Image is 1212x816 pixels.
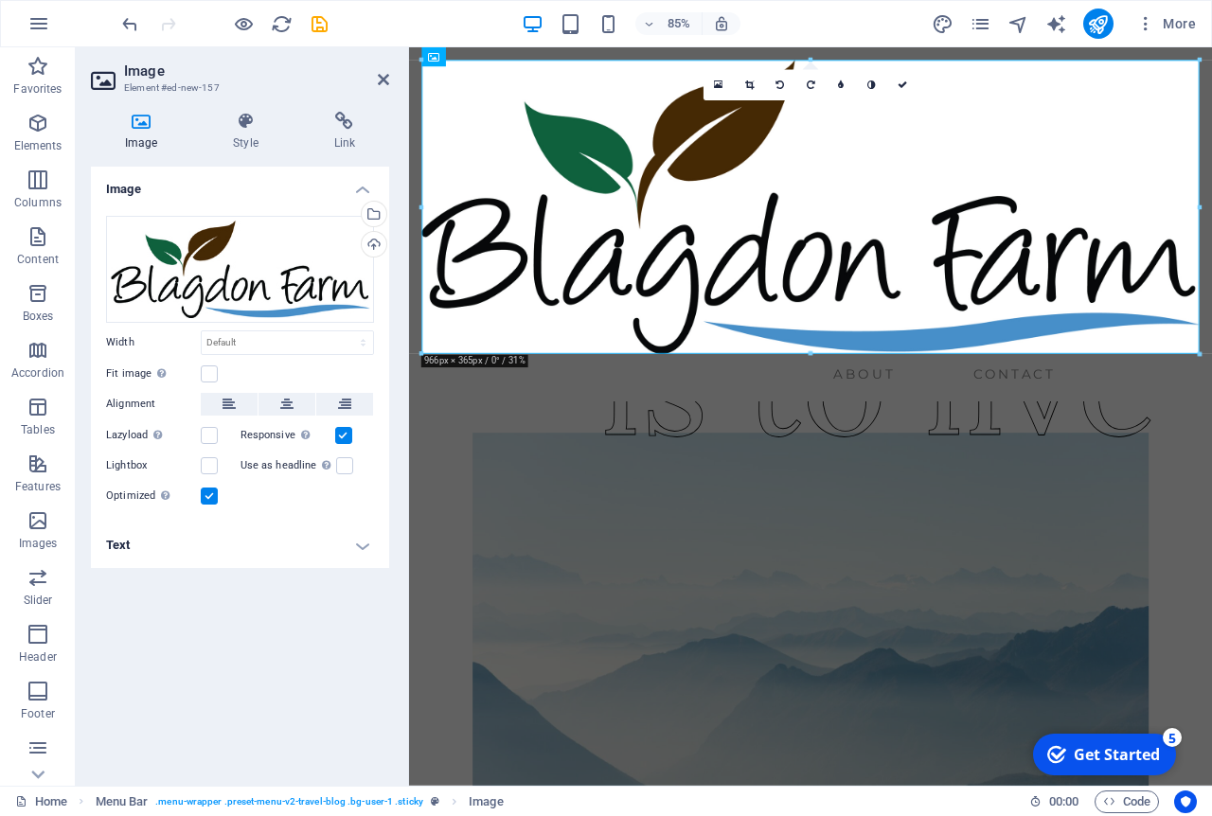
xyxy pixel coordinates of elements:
[1087,13,1109,35] i: Publish
[1083,9,1114,39] button: publish
[140,2,159,21] div: 5
[96,790,149,813] span: Click to select. Double-click to edit
[91,112,199,151] h4: Image
[19,536,58,551] p: Images
[96,790,504,813] nav: breadcrumb
[1174,790,1197,813] button: Usercentrics
[1045,12,1068,35] button: text_generator
[1129,9,1203,39] button: More
[106,424,201,447] label: Lazyload
[15,790,67,813] a: Click to cancel selection. Double-click to open Pages
[15,479,61,494] p: Features
[118,12,141,35] button: undo
[199,112,299,151] h4: Style
[24,593,53,608] p: Slider
[10,8,153,49] div: Get Started 5 items remaining, 0% complete
[826,70,856,100] a: Blur
[1007,12,1030,35] button: navigator
[14,195,62,210] p: Columns
[124,62,389,80] h2: Image
[11,365,64,381] p: Accordion
[308,12,330,35] button: save
[713,15,730,32] i: On resize automatically adjust zoom level to fit chosen device.
[704,70,734,100] a: Select files from the file manager, stock photos, or upload file(s)
[270,12,293,35] button: reload
[124,80,351,97] h3: Element #ed-new-157
[241,454,336,477] label: Use as headline
[1045,13,1067,35] i: AI Writer
[106,216,374,323] div: MASTER_LOGO-YJ9L6jC0wVaBcnRxFs_LGA.jpg
[795,70,826,100] a: Rotate right 90°
[932,12,954,35] button: design
[21,706,55,721] p: Footer
[19,649,57,665] p: Header
[300,112,389,151] h4: Link
[21,422,55,437] p: Tables
[309,13,330,35] i: Save (Ctrl+S)
[23,309,54,324] p: Boxes
[271,13,293,35] i: Reload page
[1062,794,1065,808] span: :
[241,424,335,447] label: Responsive
[857,70,887,100] a: Greyscale
[1136,14,1196,33] span: More
[106,337,201,347] label: Width
[51,18,137,39] div: Get Started
[932,13,954,35] i: Design (Ctrl+Alt+Y)
[13,81,62,97] p: Favorites
[119,13,141,35] i: Undo: Change menu items (Ctrl+Z)
[970,12,992,35] button: pages
[106,363,201,385] label: Fit image
[1103,790,1150,813] span: Code
[1029,790,1079,813] h6: Session time
[155,790,423,813] span: . menu-wrapper .preset-menu-v2-travel-blog .bg-user-1 .sticky
[469,790,503,813] span: Click to select. Double-click to edit
[887,70,918,100] a: Confirm ( Ctrl ⏎ )
[970,13,991,35] i: Pages (Ctrl+Alt+S)
[1049,790,1078,813] span: 00 00
[635,12,703,35] button: 85%
[106,485,201,507] label: Optimized
[91,167,389,201] h4: Image
[765,70,795,100] a: Rotate left 90°
[17,252,59,267] p: Content
[106,393,201,416] label: Alignment
[1095,790,1159,813] button: Code
[106,454,201,477] label: Lightbox
[91,523,389,568] h4: Text
[734,70,764,100] a: Crop mode
[431,796,439,807] i: This element is a customizable preset
[14,138,62,153] p: Elements
[664,12,694,35] h6: 85%
[1007,13,1029,35] i: Navigator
